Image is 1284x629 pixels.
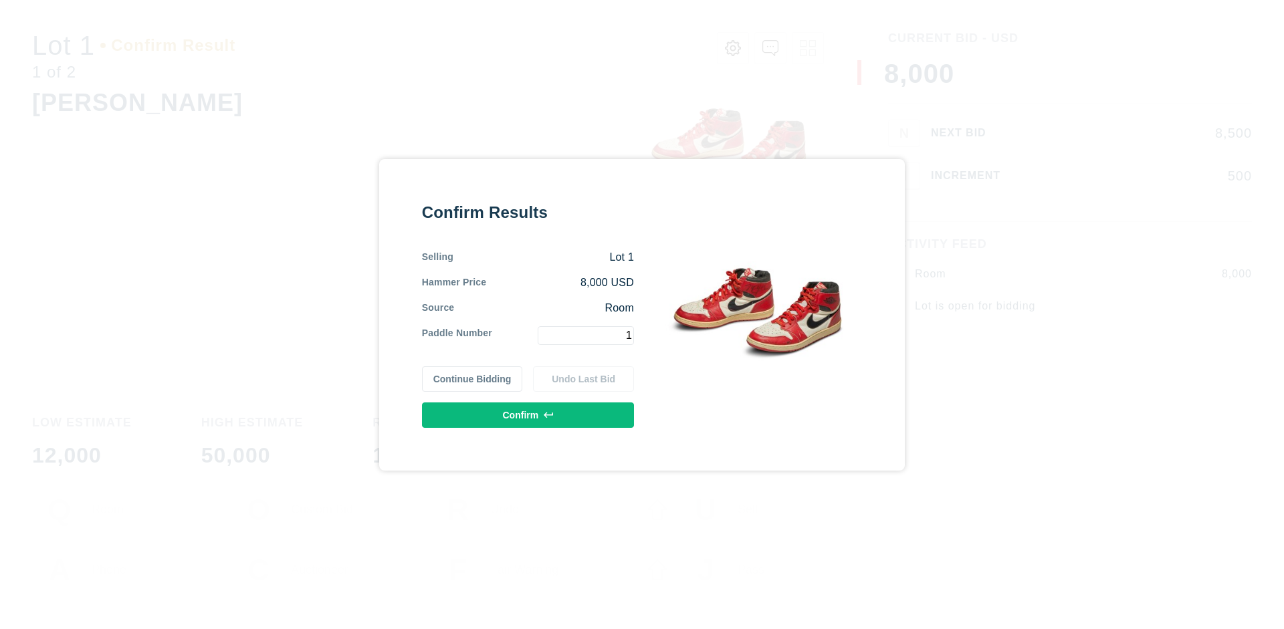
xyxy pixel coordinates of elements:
button: Continue Bidding [422,366,523,392]
div: Selling [422,250,453,265]
button: Confirm [422,402,634,428]
div: Confirm Results [422,202,634,223]
div: Paddle Number [422,326,492,345]
div: Room [454,301,634,316]
button: Undo Last Bid [533,366,634,392]
div: Lot 1 [453,250,634,265]
div: Source [422,301,455,316]
div: 8,000 USD [486,275,634,290]
div: Hammer Price [422,275,487,290]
